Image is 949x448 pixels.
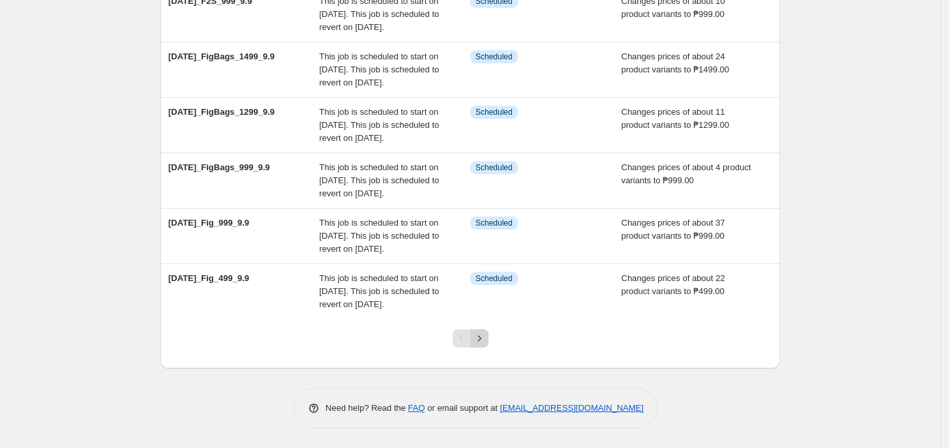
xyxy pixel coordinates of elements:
span: Changes prices of about 22 product variants to ₱499.00 [622,273,725,296]
span: Changes prices of about 24 product variants to ₱1499.00 [622,52,730,74]
span: This job is scheduled to start on [DATE]. This job is scheduled to revert on [DATE]. [320,218,440,254]
span: [DATE]_Fig_999_9.9 [168,218,249,228]
span: Need help? Read the [325,403,408,413]
span: [DATE]_FigBags_1499_9.9 [168,52,275,61]
span: [DATE]_Fig_499_9.9 [168,273,249,283]
span: This job is scheduled to start on [DATE]. This job is scheduled to revert on [DATE]. [320,107,440,143]
button: Next [470,329,489,348]
a: FAQ [408,403,425,413]
nav: Pagination [453,329,489,348]
span: Changes prices of about 4 product variants to ₱999.00 [622,162,751,185]
span: This job is scheduled to start on [DATE]. This job is scheduled to revert on [DATE]. [320,52,440,87]
span: [DATE]_FigBags_1299_9.9 [168,107,275,117]
span: This job is scheduled to start on [DATE]. This job is scheduled to revert on [DATE]. [320,273,440,309]
span: Changes prices of about 37 product variants to ₱999.00 [622,218,725,241]
span: [DATE]_FigBags_999_9.9 [168,162,270,172]
span: or email support at [425,403,500,413]
span: Scheduled [475,52,513,62]
span: Scheduled [475,273,513,284]
span: Scheduled [475,107,513,117]
a: [EMAIL_ADDRESS][DOMAIN_NAME] [500,403,644,413]
span: Changes prices of about 11 product variants to ₱1299.00 [622,107,730,130]
span: Scheduled [475,162,513,173]
span: This job is scheduled to start on [DATE]. This job is scheduled to revert on [DATE]. [320,162,440,198]
span: Scheduled [475,218,513,228]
